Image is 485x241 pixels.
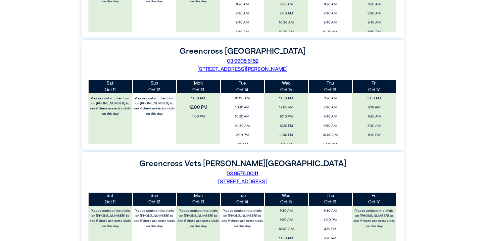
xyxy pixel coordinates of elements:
[222,131,262,139] span: 2:00 PM
[310,216,350,224] span: 3:00 PM
[310,104,350,111] span: 9:30 AM
[220,80,264,93] th: Oct 14
[177,207,220,230] label: Please contact the clinic on [PHONE_NUMBER] to see if there are extra slots on this day
[266,225,306,233] span: 10:00 AM
[308,80,352,93] th: Oct 16
[133,207,176,230] label: Please contact the clinic on [PHONE_NUMBER] to see if there are extra slots on this day
[310,10,350,17] span: 8:30 AM
[266,1,306,8] span: 8:50 AM
[353,207,396,230] label: Please contact the clinic on [PHONE_NUMBER] to see if there are extra slots on this day
[180,47,305,55] label: Greencross [GEOGRAPHIC_DATA]
[310,225,350,233] span: 4:10 PM
[266,104,306,111] span: 12:00 PM
[222,28,262,36] span: 8:50 AM
[308,193,352,205] th: Oct 16
[266,207,306,215] span: 9:30 AM
[222,10,262,17] span: 8:30 AM
[310,1,350,8] span: 8:20 AM
[222,104,262,111] span: 10:10 AM
[178,95,219,102] span: 11:50 AM
[310,207,350,215] span: 9:30 AM
[222,1,262,8] span: 8:20 AM
[222,122,262,130] span: 10:30 AM
[354,28,394,36] span: 9:50 AM
[227,171,258,177] a: 03 9578 0041
[354,104,394,111] span: 9:10 AM
[352,193,396,205] th: Oct 17
[266,95,306,102] span: 11:50 AM
[310,140,350,148] span: 10:10 AM
[266,216,306,224] span: 9:50 AM
[197,67,288,72] a: [STREET_ADDRESS][PERSON_NAME]
[172,103,225,113] span: 12:00 PM
[89,95,132,118] label: Please contact the clinic on [PHONE_NUMBER] to see if there are extra slots on this day
[221,207,264,230] label: Please contact the clinic on [PHONE_NUMBER] to see if there are extra slots on this day
[220,193,264,205] th: Oct 14
[89,193,133,205] th: Oct 11
[354,131,394,139] span: 5:10 PM
[89,207,132,230] label: Please contact the clinic on [PHONE_NUMBER] to see if there are extra slots on this day
[132,193,176,205] th: Oct 12
[310,28,350,36] span: 10:20 AM
[310,131,350,139] span: 10:00 AM
[354,10,394,17] span: 9:30 AM
[139,160,346,168] label: Greencross Vets [PERSON_NAME][GEOGRAPHIC_DATA]
[310,19,350,27] span: 8:40 AM
[266,140,306,148] span: 2:30 PM
[354,19,394,27] span: 9:40 AM
[132,80,176,93] th: Oct 12
[264,80,308,93] th: Oct 15
[354,122,394,130] span: 9:30 AM
[266,122,306,130] span: 12:20 PM
[266,19,306,27] span: 10:30 AM
[222,113,262,120] span: 10:20 AM
[354,1,394,8] span: 9:20 AM
[176,193,220,205] th: Oct 13
[222,95,262,102] span: 10:00 AM
[310,122,350,130] span: 9:50 AM
[222,140,262,148] span: 2:10 PM
[310,95,350,102] span: 9:20 AM
[354,113,394,120] span: 9:20 AM
[266,28,306,36] span: 10:40 AM
[354,95,394,102] span: 9:00 AM
[133,95,176,118] label: Please contact the clinic on [PHONE_NUMBER] to see if there are extra slots on this day
[266,10,306,17] span: 9:00 AM
[266,131,306,139] span: 12:30 PM
[266,113,306,120] span: 12:10 PM
[218,179,267,185] a: [STREET_ADDRESS]
[227,59,258,64] a: 03 9908 5182
[178,113,219,120] span: 4:00 PM
[176,80,220,93] th: Oct 13
[352,80,396,93] th: Oct 17
[89,80,133,93] th: Oct 11
[310,113,350,120] span: 9:40 AM
[264,193,308,205] th: Oct 15
[222,19,262,27] span: 8:40 AM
